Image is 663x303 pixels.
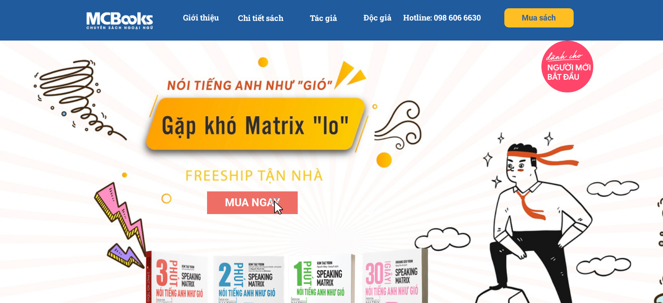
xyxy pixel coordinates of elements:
[354,8,401,27] p: Độc giả
[298,8,349,28] p: Tác giả
[504,8,574,27] p: Mua sách
[225,196,280,209] span: MUA NGAY
[400,8,485,27] p: Hotline: 098 606 6630
[178,8,224,27] p: Giới thiệu
[233,8,289,28] p: Chi tiết sách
